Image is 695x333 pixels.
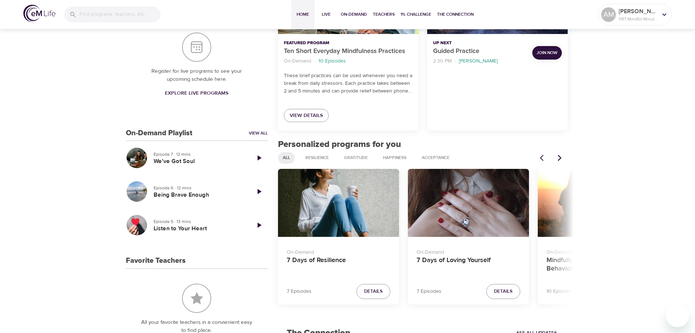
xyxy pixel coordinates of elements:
button: Details [356,284,390,299]
li: · [314,56,316,66]
p: 10 Episodes [318,57,346,65]
a: Play Episode [250,216,268,234]
span: 1% Challenge [401,11,431,18]
p: Up Next [433,40,526,46]
p: 7 Episodes [287,288,312,295]
h3: Favorite Teachers [126,257,186,265]
img: Favorite Teachers [182,284,211,313]
p: Episode 6 · 12 mins [154,185,244,191]
p: Ten Short Everyday Mindfulness Practices [284,46,413,56]
div: Resilience [301,152,333,164]
span: Teachers [373,11,395,18]
a: Explore Live Programs [162,87,231,100]
iframe: Button to launch messaging window [666,304,689,327]
button: Details [486,284,520,299]
span: Explore Live Programs [165,89,228,98]
nav: breadcrumb [284,56,413,66]
a: View All [249,130,268,136]
div: All [278,152,295,164]
span: Gratitude [340,155,372,161]
span: View Details [290,111,323,120]
img: logo [23,5,55,22]
h5: Being Brave Enough [154,191,244,199]
div: Acceptance [417,152,454,164]
button: Join Now [532,46,562,60]
span: The Connection [437,11,474,18]
p: Episode 5 · 13 mins [154,218,244,225]
span: All [278,155,294,161]
p: These brief practices can be used whenever you need a break from daily stressors. Each practice t... [284,72,413,95]
button: Next items [552,150,568,166]
button: Listen to Your Heart [126,214,148,236]
h5: Listen to Your Heart [154,225,244,232]
div: Happiness [378,152,411,164]
h3: On-Demand Playlist [126,129,192,137]
p: Register for live programs to see your upcoming schedule here. [140,67,253,84]
span: Happiness [379,155,411,161]
p: On-Demand [547,246,650,256]
span: Details [364,287,383,296]
h4: 7 Days of Resilience [287,256,390,274]
p: [PERSON_NAME] [619,7,657,16]
p: 2:30 PM [433,57,452,65]
span: Details [494,287,513,296]
p: 7 Episodes [417,288,441,295]
span: Resilience [301,155,333,161]
p: 10 Episodes [547,288,574,295]
p: On-Demand [287,246,390,256]
span: Join Now [537,49,557,57]
button: Previous items [536,150,552,166]
img: Your Live Schedule [182,33,211,62]
span: Live [317,11,335,18]
h2: Personalized programs for you [278,139,568,150]
p: Guided Practice [433,46,526,56]
p: Featured Program [284,40,413,46]
button: Being Brave Enough [126,181,148,203]
h4: Mindfully Overcoming Addictive Behaviors [547,256,650,274]
span: Home [294,11,312,18]
h5: We've Got Soul [154,158,244,165]
a: Play Episode [250,183,268,200]
p: [PERSON_NAME] [459,57,498,65]
div: Gratitude [339,152,372,164]
button: 7 Days of Loving Yourself [408,169,529,237]
div: AM [601,7,616,22]
input: Find programs, teachers, etc... [80,7,161,22]
p: Episode 7 · 12 mins [154,151,244,158]
a: View Details [284,109,329,122]
button: Mindfully Overcoming Addictive Behaviors [538,169,659,237]
li: · [455,56,456,66]
p: 1157 Mindful Minutes [619,16,657,22]
button: We've Got Soul [126,147,148,169]
button: 7 Days of Resilience [278,169,399,237]
p: On-Demand [417,246,520,256]
nav: breadcrumb [433,56,526,66]
p: On-Demand [284,57,311,65]
span: On-Demand [341,11,367,18]
span: Acceptance [417,155,454,161]
a: Play Episode [250,149,268,167]
h4: 7 Days of Loving Yourself [417,256,520,274]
